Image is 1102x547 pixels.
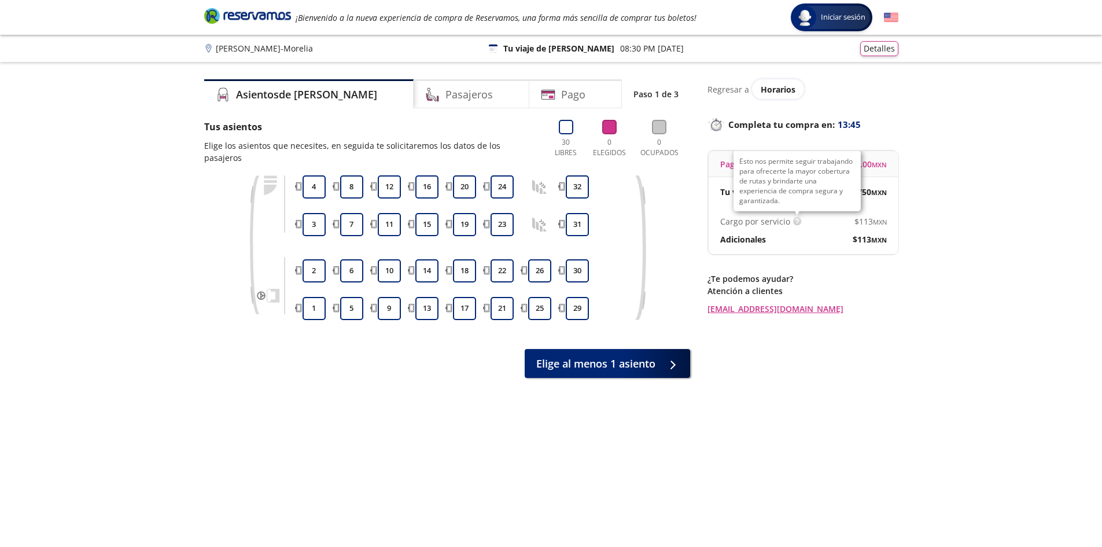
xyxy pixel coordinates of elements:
p: [PERSON_NAME] - Morelia [216,42,313,54]
button: 1 [303,297,326,320]
p: Elige los asientos que necesites, en seguida te solicitaremos los datos de los pasajeros [204,139,539,164]
p: Completa tu compra en : [707,116,898,133]
p: ¿Te podemos ayudar? [707,273,898,285]
small: MXN [871,188,887,197]
p: Atención a clientes [707,285,898,297]
button: 15 [415,213,438,236]
button: 22 [491,259,514,282]
h4: Asientos de [PERSON_NAME] [236,87,377,102]
button: 29 [566,297,589,320]
h4: Pasajeros [445,87,493,102]
button: 18 [453,259,476,282]
button: 17 [453,297,476,320]
p: 0 Ocupados [637,137,681,158]
em: ¡Bienvenido a la nueva experiencia de compra de Reservamos, una forma más sencilla de comprar tus... [296,12,696,23]
small: MXN [872,160,887,169]
p: Tu viaje [720,186,751,198]
button: 24 [491,175,514,199]
button: 30 [566,259,589,282]
button: English [884,10,898,25]
button: 3 [303,213,326,236]
p: Pago total [720,158,761,170]
button: Elige al menos 1 asiento [525,349,690,378]
button: 21 [491,297,514,320]
p: Tu viaje de [PERSON_NAME] [503,42,614,54]
span: Horarios [761,84,795,95]
p: 0 Elegidos [590,137,629,158]
p: 30 Libres [550,137,582,158]
button: 32 [566,175,589,199]
button: 12 [378,175,401,199]
p: 08:30 PM [DATE] [620,42,684,54]
span: Elige al menos 1 asiento [536,356,655,372]
button: 9 [378,297,401,320]
p: Adicionales [720,233,766,245]
i: Brand Logo [204,7,291,24]
button: 5 [340,297,363,320]
button: 4 [303,175,326,199]
button: 23 [491,213,514,236]
a: Brand Logo [204,7,291,28]
a: [EMAIL_ADDRESS][DOMAIN_NAME] [707,303,898,315]
small: MXN [871,236,887,244]
button: 10 [378,259,401,282]
button: 25 [528,297,551,320]
span: 13:45 [838,118,861,131]
button: 13 [415,297,438,320]
span: Iniciar sesión [816,12,870,23]
button: 16 [415,175,438,199]
button: 11 [378,213,401,236]
div: Regresar a ver horarios [707,79,898,99]
button: 8 [340,175,363,199]
button: 26 [528,259,551,282]
button: 19 [453,213,476,236]
button: 20 [453,175,476,199]
small: MXN [873,218,887,226]
button: 6 [340,259,363,282]
button: 7 [340,213,363,236]
button: Detalles [860,41,898,56]
button: 14 [415,259,438,282]
span: $ 0.00 [851,158,887,170]
button: 2 [303,259,326,282]
span: $ 113 [854,215,887,227]
h4: Pago [561,87,585,102]
p: Paso 1 de 3 [633,88,679,100]
button: 31 [566,213,589,236]
p: Tus asientos [204,120,539,134]
span: $ 750 [853,186,887,198]
p: Regresar a [707,83,749,96]
p: Esto nos permite seguir trabajando para ofrecerte la mayor cobertura de rutas y brindarte una exp... [739,156,855,205]
p: Cargo por servicio [720,215,790,227]
span: $ 113 [853,233,887,245]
